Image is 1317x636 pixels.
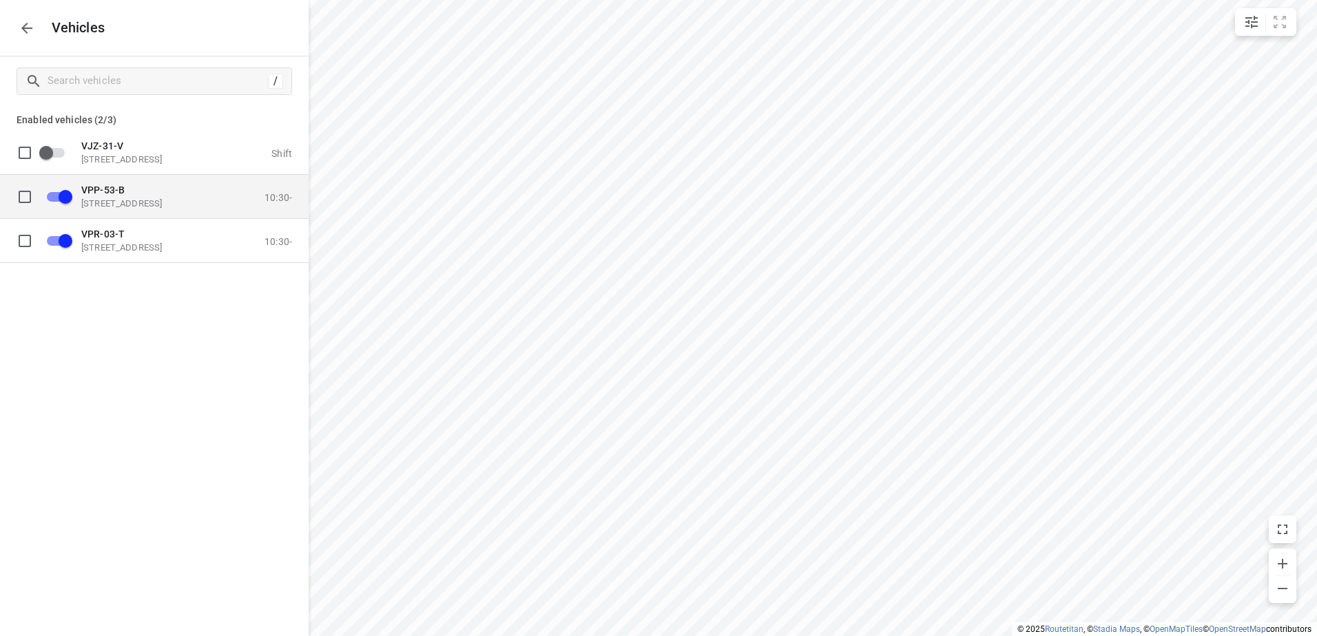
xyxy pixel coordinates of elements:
a: OpenStreetMap [1209,624,1266,634]
div: small contained button group [1235,8,1296,36]
button: Map settings [1238,8,1265,36]
span: Enable [39,139,73,165]
p: 10:30- [265,235,292,246]
p: [STREET_ADDRESS] [81,153,219,165]
div: / [268,74,283,89]
a: Stadia Maps [1093,624,1140,634]
a: OpenMapTiles [1150,624,1203,634]
a: Routetitan [1045,624,1083,634]
p: [STREET_ADDRESS] [81,242,219,253]
input: Search vehicles [48,70,268,92]
li: © 2025 , © , © © contributors [1017,624,1311,634]
p: 10:30- [265,191,292,202]
span: Disable [39,227,73,253]
span: VJZ-31-V [81,140,123,151]
p: [STREET_ADDRESS] [81,198,219,209]
span: VPR-03-T [81,228,125,239]
p: Vehicles [41,20,105,36]
p: Shift [271,147,292,158]
span: VPP-53-B [81,184,125,195]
